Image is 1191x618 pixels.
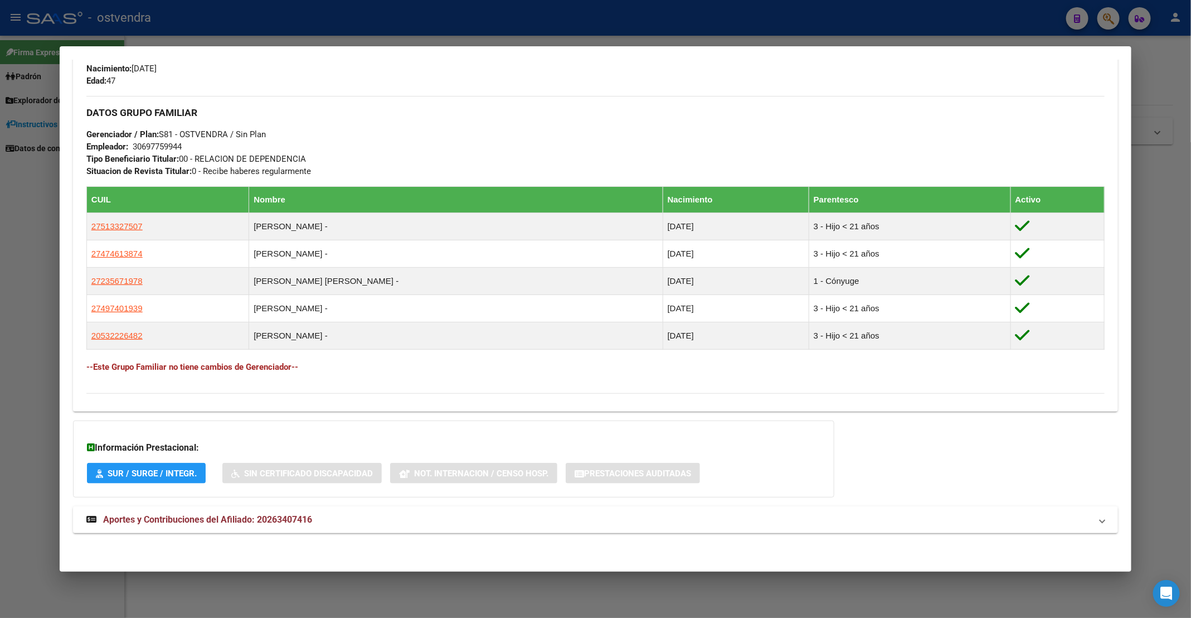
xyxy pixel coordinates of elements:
[1153,580,1180,607] div: Open Intercom Messenger
[73,506,1118,533] mat-expansion-panel-header: Aportes y Contribuciones del Afiliado: 20263407416
[86,129,266,139] span: S81 - OSTVENDRA / Sin Plan
[86,361,1105,373] h4: --Este Grupo Familiar no tiene cambios de Gerenciador--
[133,141,182,153] div: 30697759944
[249,187,663,213] th: Nombre
[103,514,312,525] span: Aportes y Contribuciones del Afiliado: 20263407416
[809,213,1010,240] td: 3 - Hijo < 21 años
[86,142,128,152] strong: Empleador:
[86,76,106,86] strong: Edad:
[809,322,1010,350] td: 3 - Hijo < 21 años
[663,213,809,240] td: [DATE]
[584,469,691,479] span: Prestaciones Auditadas
[87,463,206,484] button: SUR / SURGE / INTEGR.
[91,249,143,258] span: 27474613874
[809,187,1010,213] th: Parentesco
[86,64,132,74] strong: Nacimiento:
[390,463,557,484] button: Not. Internacion / Censo Hosp.
[91,221,143,231] span: 27513327507
[244,469,373,479] span: Sin Certificado Discapacidad
[86,166,192,176] strong: Situacion de Revista Titular:
[249,295,663,322] td: [PERSON_NAME] -
[249,213,663,240] td: [PERSON_NAME] -
[809,240,1010,268] td: 3 - Hijo < 21 años
[809,268,1010,295] td: 1 - Cónyuge
[91,303,143,313] span: 27497401939
[91,276,143,286] span: 27235671978
[87,441,820,455] h3: Información Prestacional:
[86,107,1105,119] h3: DATOS GRUPO FAMILIAR
[414,469,548,479] span: Not. Internacion / Censo Hosp.
[86,187,249,213] th: CUIL
[86,64,157,74] span: [DATE]
[663,295,809,322] td: [DATE]
[566,463,700,484] button: Prestaciones Auditadas
[86,129,159,139] strong: Gerenciador / Plan:
[91,331,143,340] span: 20532226482
[249,268,663,295] td: [PERSON_NAME] [PERSON_NAME] -
[222,463,382,484] button: Sin Certificado Discapacidad
[663,268,809,295] td: [DATE]
[249,322,663,350] td: [PERSON_NAME] -
[86,154,306,164] span: 00 - RELACION DE DEPENDENCIA
[86,166,311,176] span: 0 - Recibe haberes regularmente
[108,469,197,479] span: SUR / SURGE / INTEGR.
[86,76,115,86] span: 47
[86,154,179,164] strong: Tipo Beneficiario Titular:
[809,295,1010,322] td: 3 - Hijo < 21 años
[663,187,809,213] th: Nacimiento
[1010,187,1104,213] th: Activo
[249,240,663,268] td: [PERSON_NAME] -
[663,322,809,350] td: [DATE]
[663,240,809,268] td: [DATE]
